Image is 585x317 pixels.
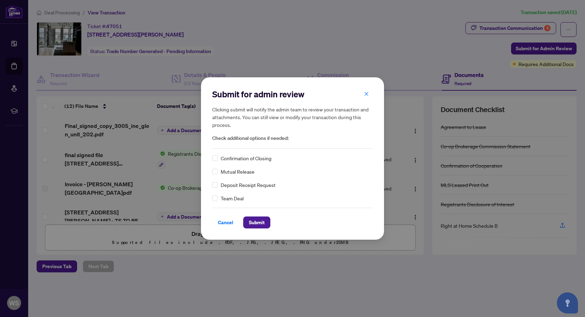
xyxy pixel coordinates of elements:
[243,216,270,228] button: Submit
[212,89,373,100] h2: Submit for admin review
[221,168,254,175] span: Mutual Release
[557,292,578,313] button: Open asap
[221,154,271,162] span: Confirmation of Closing
[218,217,233,228] span: Cancel
[212,216,239,228] button: Cancel
[221,194,244,202] span: Team Deal
[249,217,265,228] span: Submit
[364,91,369,96] span: close
[221,181,276,189] span: Deposit Receipt Request
[212,105,373,129] h5: Clicking submit will notify the admin team to review your transaction and attachments. You can st...
[212,134,373,142] span: Check additional options if needed:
